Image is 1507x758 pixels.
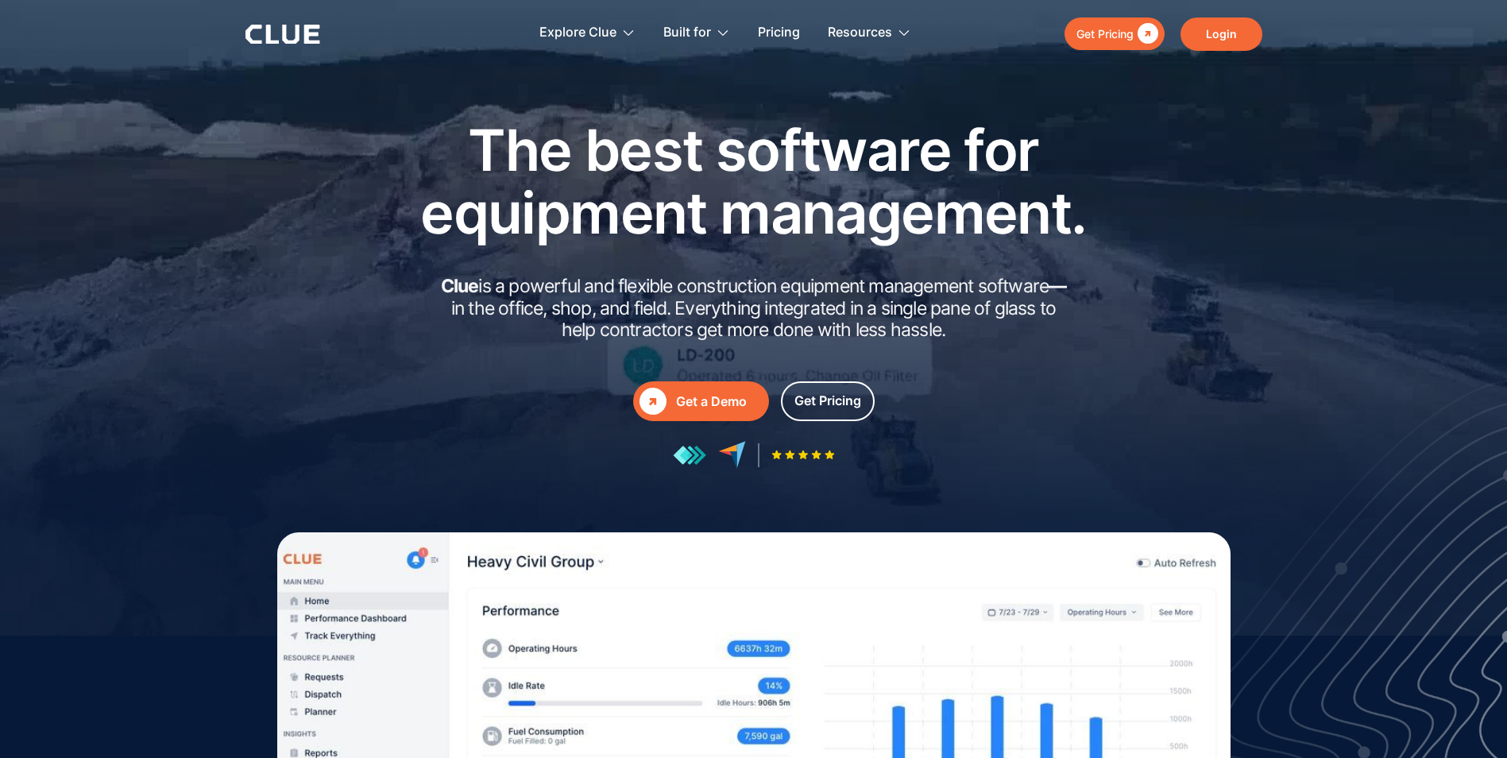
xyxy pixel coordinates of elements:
[758,8,800,58] a: Pricing
[1134,24,1158,44] div: 
[1049,275,1066,297] strong: —
[441,275,479,297] strong: Clue
[781,381,875,421] a: Get Pricing
[396,118,1111,244] h1: The best software for equipment management.
[539,8,616,58] div: Explore Clue
[771,450,835,460] img: Five-star rating icon
[436,276,1072,342] h2: is a powerful and flexible construction equipment management software in the office, shop, and fi...
[1065,17,1165,50] a: Get Pricing
[673,445,706,466] img: reviews at getapp
[1076,24,1134,44] div: Get Pricing
[828,8,911,58] div: Resources
[718,441,746,469] img: reviews at capterra
[828,8,892,58] div: Resources
[676,392,763,412] div: Get a Demo
[663,8,730,58] div: Built for
[794,391,861,411] div: Get Pricing
[663,8,711,58] div: Built for
[539,8,636,58] div: Explore Clue
[640,388,667,415] div: 
[1180,17,1262,51] a: Login
[633,381,769,421] a: Get a Demo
